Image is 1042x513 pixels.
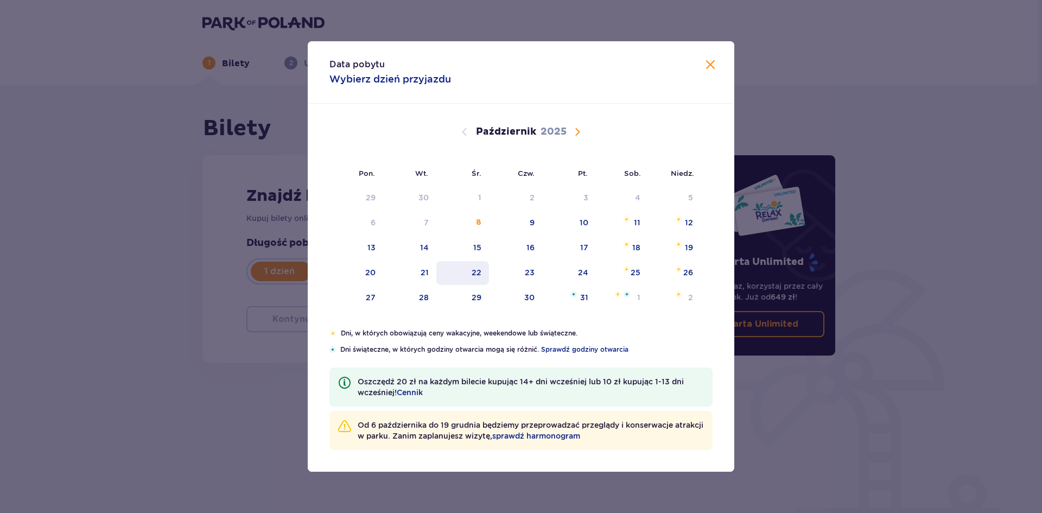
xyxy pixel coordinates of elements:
div: 10 [580,217,588,228]
div: 7 [424,217,429,228]
div: 26 [683,267,693,278]
td: sobota, 1 listopada 2025 [596,286,649,310]
img: Pomarańczowa gwiazdka [329,330,336,337]
td: niedziela, 26 października 2025 [648,261,701,285]
td: Data niedostępna. poniedziałek, 6 października 2025 [329,211,383,235]
td: czwartek, 23 października 2025 [489,261,543,285]
td: Data niedostępna. środa, 1 października 2025 [436,186,489,210]
td: poniedziałek, 20 października 2025 [329,261,383,285]
a: sprawdź harmonogram [492,430,580,441]
small: Niedz. [671,169,694,178]
td: Data niedostępna. niedziela, 5 października 2025 [648,186,701,210]
td: sobota, 25 października 2025 [596,261,649,285]
a: Cennik [397,387,423,398]
p: Data pobytu [329,59,385,71]
button: Poprzedni miesiąc [458,125,471,138]
img: Pomarańczowa gwiazdka [675,266,682,273]
td: środa, 8 października 2025 [436,211,489,235]
img: Pomarańczowa gwiazdka [675,241,682,248]
p: Od 6 października do 19 grudnia będziemy przeprowadzać przeglądy i konserwacje atrakcji w parku. ... [358,420,704,441]
small: Czw. [518,169,535,178]
div: 19 [685,242,693,253]
td: środa, 15 października 2025 [436,236,489,260]
div: 2 [688,292,693,303]
td: wtorek, 14 października 2025 [383,236,437,260]
div: 5 [688,192,693,203]
div: 4 [635,192,640,203]
td: czwartek, 30 października 2025 [489,286,543,310]
td: czwartek, 9 października 2025 [489,211,543,235]
td: Data niedostępna. piątek, 3 października 2025 [542,186,596,210]
div: 30 [418,192,429,203]
div: 1 [478,192,481,203]
div: 22 [472,267,481,278]
p: Wybierz dzień przyjazdu [329,73,451,86]
div: 21 [421,267,429,278]
small: Śr. [472,169,481,178]
div: 17 [580,242,588,253]
div: 18 [632,242,640,253]
div: 3 [583,192,588,203]
td: Data niedostępna. poniedziałek, 29 września 2025 [329,186,383,210]
td: piątek, 10 października 2025 [542,211,596,235]
td: niedziela, 2 listopada 2025 [648,286,701,310]
div: 11 [634,217,640,228]
img: Pomarańczowa gwiazdka [623,241,630,248]
img: Niebieska gwiazdka [570,291,577,297]
td: niedziela, 19 października 2025 [648,236,701,260]
div: 20 [365,267,376,278]
img: Pomarańczowa gwiazdka [614,291,621,297]
div: 2 [530,192,535,203]
td: sobota, 11 października 2025 [596,211,649,235]
div: 1 [637,292,640,303]
td: piątek, 24 października 2025 [542,261,596,285]
td: piątek, 31 października 2025 [542,286,596,310]
div: 8 [476,217,481,228]
div: 27 [366,292,376,303]
td: poniedziałek, 27 października 2025 [329,286,383,310]
div: 29 [472,292,481,303]
div: 12 [685,217,693,228]
img: Niebieska gwiazdka [329,346,336,353]
td: czwartek, 16 października 2025 [489,236,543,260]
p: Oszczędź 20 zł na każdym bilecie kupując 14+ dni wcześniej lub 10 zł kupując 1-13 dni wcześniej! [358,376,704,398]
td: środa, 22 października 2025 [436,261,489,285]
img: Pomarańczowa gwiazdka [623,216,630,223]
td: Data niedostępna. czwartek, 2 października 2025 [489,186,543,210]
div: 9 [530,217,535,228]
div: 16 [526,242,535,253]
small: Sob. [624,169,641,178]
div: 14 [420,242,429,253]
img: Pomarańczowa gwiazdka [675,216,682,223]
p: Dni świąteczne, w których godziny otwarcia mogą się różnić. [340,345,713,354]
div: 25 [631,267,640,278]
td: poniedziałek, 13 października 2025 [329,236,383,260]
p: Październik [476,125,536,138]
img: Niebieska gwiazdka [624,291,630,297]
small: Pon. [359,169,375,178]
div: 31 [580,292,588,303]
div: 15 [473,242,481,253]
img: Pomarańczowa gwiazdka [675,291,682,297]
td: Data niedostępna. wtorek, 7 października 2025 [383,211,437,235]
div: 28 [419,292,429,303]
small: Wt. [415,169,428,178]
p: Dni, w których obowiązują ceny wakacyjne, weekendowe lub świąteczne. [341,328,713,338]
div: 29 [366,192,376,203]
div: 24 [578,267,588,278]
td: niedziela, 12 października 2025 [648,211,701,235]
a: Sprawdź godziny otwarcia [541,345,628,354]
td: Data niedostępna. wtorek, 30 września 2025 [383,186,437,210]
td: sobota, 18 października 2025 [596,236,649,260]
p: 2025 [541,125,567,138]
td: wtorek, 21 października 2025 [383,261,437,285]
div: 13 [367,242,376,253]
div: 23 [525,267,535,278]
button: Następny miesiąc [571,125,584,138]
div: 30 [524,292,535,303]
div: 6 [371,217,376,228]
small: Pt. [578,169,588,178]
